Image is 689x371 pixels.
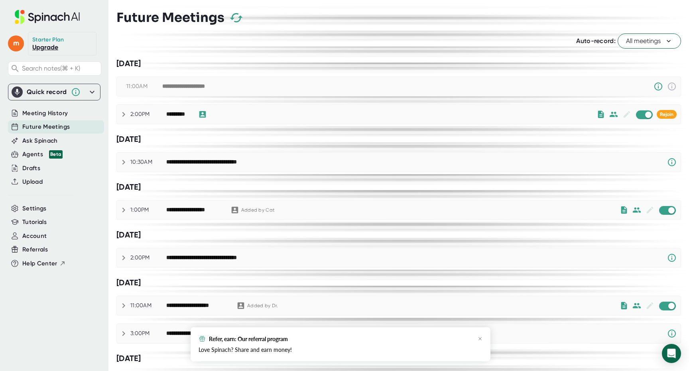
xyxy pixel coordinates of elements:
[27,88,67,96] div: Quick record
[130,330,166,337] div: 3:00PM
[22,150,63,159] button: Agents Beta
[626,36,673,46] span: All meetings
[116,278,681,288] div: [DATE]
[22,259,66,268] button: Help Center
[130,254,166,261] div: 2:00PM
[22,65,80,72] span: Search notes (⌘ + K)
[667,82,677,91] svg: This event has already passed
[22,122,70,132] button: Future Meetings
[22,218,47,227] button: Tutorials
[130,111,166,118] div: 2:00PM
[22,204,47,213] button: Settings
[667,253,677,263] svg: Spinach requires a video conference link.
[667,157,677,167] svg: Spinach requires a video conference link.
[22,136,58,145] button: Ask Spinach
[22,245,48,254] button: Referrals
[130,159,166,166] div: 10:30AM
[22,177,43,186] button: Upload
[618,33,681,49] button: All meetings
[654,82,663,91] svg: Someone has manually disabled Spinach from this meeting.
[576,37,616,45] span: Auto-record:
[662,344,681,363] div: Open Intercom Messenger
[116,59,681,69] div: [DATE]
[22,164,40,173] button: Drafts
[22,259,57,268] span: Help Center
[660,112,673,117] span: Rejoin
[22,232,47,241] button: Account
[116,10,224,25] h3: Future Meetings
[32,36,64,43] div: Starter Plan
[116,134,681,144] div: [DATE]
[241,207,277,213] div: Added by Cat
[247,303,283,309] div: Added by Dr.
[22,150,63,159] div: Agents
[32,43,58,51] a: Upgrade
[130,206,166,214] div: 1:00PM
[49,150,63,159] div: Beta
[8,35,24,51] span: m
[130,302,166,309] div: 11:00AM
[667,329,677,338] svg: Spinach requires a video conference link.
[126,83,162,90] div: 11:00AM
[657,110,677,119] button: Rejoin
[12,84,97,100] div: Quick record
[116,230,681,240] div: [DATE]
[116,353,681,363] div: [DATE]
[116,182,681,192] div: [DATE]
[22,109,68,118] button: Meeting History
